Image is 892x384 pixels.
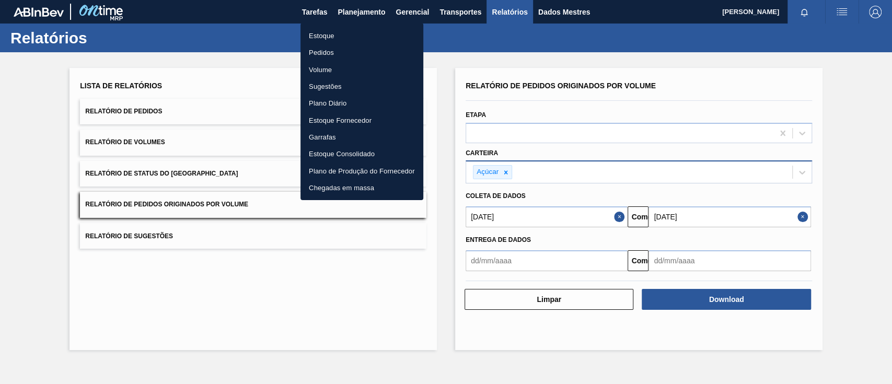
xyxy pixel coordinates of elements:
[300,27,423,44] a: Estoque
[309,65,332,73] font: Volume
[300,112,423,129] a: Estoque Fornecedor
[300,44,423,61] a: Pedidos
[309,150,375,158] font: Estoque Consolidado
[309,116,372,124] font: Estoque Fornecedor
[309,49,334,56] font: Pedidos
[309,99,346,107] font: Plano Diário
[300,179,423,196] a: Chegadas em massa
[309,83,342,90] font: Sugestões
[300,162,423,179] a: Plano de Produção do Fornecedor
[309,184,374,192] font: Chegadas em massa
[300,78,423,95] a: Sugestões
[309,32,334,40] font: Estoque
[300,95,423,111] a: Plano Diário
[309,133,336,141] font: Garrafas
[300,129,423,145] a: Garrafas
[309,167,415,174] font: Plano de Produção do Fornecedor
[300,145,423,162] a: Estoque Consolidado
[300,61,423,78] a: Volume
